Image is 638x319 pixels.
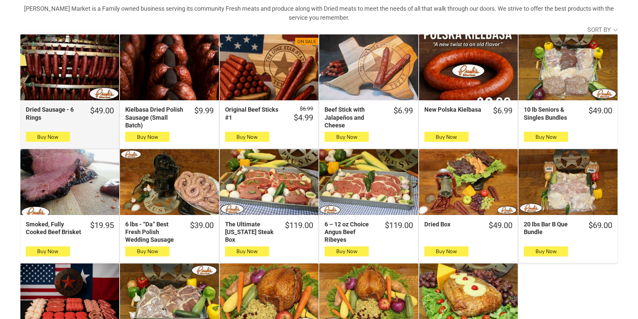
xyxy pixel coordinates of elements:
[336,248,357,254] span: Buy Now
[26,246,70,256] button: Buy Now
[190,220,214,231] div: $39.00
[20,149,119,215] a: Smoked, Fully Cooked Beef Brisket
[536,134,557,140] span: Buy Now
[588,220,612,231] div: $69.00
[536,248,557,254] span: Buy Now
[220,149,318,215] a: The Ultimate Texas Steak Box
[225,246,269,256] button: Buy Now
[90,220,114,231] div: $19.95
[20,106,119,121] a: $49.00Dried Sausage - 6 Rings
[319,149,418,215] a: 6 – 12 oz Choice Angus Beef Ribeyes
[489,220,512,231] div: $49.00
[325,246,369,256] button: Buy Now
[297,38,316,45] div: On Sale
[524,246,568,256] button: Buy Now
[325,132,369,142] button: Buy Now
[220,220,318,244] a: $119.00The Ultimate [US_STATE] Steak Box
[220,106,318,123] a: $6.99 $4.99Original Beef Sticks #1
[424,246,469,256] button: Buy Now
[120,106,219,129] a: $9.99Kielbasa Dried Polish Sausage (Small Batch)
[394,106,413,116] div: $6.99
[137,248,158,254] span: Buy Now
[125,246,169,256] button: Buy Now
[319,220,418,244] a: $119.006 – 12 oz Choice Angus Beef Ribeyes
[20,34,119,100] a: Dried Sausage - 6 Rings
[325,106,384,129] div: Beef Stick with Jalapeños and Cheese
[236,248,258,254] span: Buy Now
[285,220,313,231] div: $119.00
[125,132,169,142] button: Buy Now
[419,220,518,231] a: $49.00Dried Box
[120,149,219,215] a: 6 lbs - “Da” Best Fresh Polish Wedding Sausage
[518,106,617,121] a: $49.0010 lb Seniors & Singles Bundles
[588,106,612,116] div: $49.00
[125,220,181,244] div: 6 lbs - “Da” Best Fresh Polish Wedding Sausage
[120,220,219,244] a: $39.006 lbs - “Da” Best Fresh Polish Wedding Sausage
[325,220,376,244] div: 6 – 12 oz Choice Angus Beef Ribeyes
[424,132,469,142] button: Buy Now
[518,34,617,100] a: 10 lb Seniors &amp; Singles Bundles
[424,220,480,228] div: Dried Box
[120,34,219,100] a: Kielbasa Dried Polish Sausage (Small Batch)
[518,149,617,215] a: 20 lbs Bar B Que Bundle
[26,220,81,236] div: Smoked, Fully Cooked Beef Brisket
[419,106,518,116] a: $6.99New Polska Kielbasa
[419,34,518,100] a: New Polska Kielbasa
[436,134,457,140] span: Buy Now
[424,106,484,113] div: New Polska Kielbasa
[194,106,214,116] div: $9.99
[26,106,81,121] div: Dried Sausage - 6 Rings
[518,220,617,236] a: $69.0020 lbs Bar B Que Bundle
[37,134,58,140] span: Buy Now
[300,106,313,112] s: $6.99
[20,220,119,236] a: $19.95Smoked, Fully Cooked Beef Brisket
[24,5,614,21] strong: [PERSON_NAME] Market is a Family owned business serving its community Fresh meats and produce alo...
[225,132,269,142] button: Buy Now
[493,106,512,116] div: $6.99
[236,134,258,140] span: Buy Now
[90,106,114,116] div: $49.00
[319,106,418,129] a: $6.99Beef Stick with Jalapeños and Cheese
[524,132,568,142] button: Buy Now
[125,106,185,129] div: Kielbasa Dried Polish Sausage (Small Batch)
[385,220,413,231] div: $119.00
[137,134,158,140] span: Buy Now
[225,106,285,121] div: Original Beef Sticks #1
[26,132,70,142] button: Buy Now
[37,248,58,254] span: Buy Now
[294,113,313,123] div: $4.99
[524,220,579,236] div: 20 lbs Bar B Que Bundle
[220,34,318,100] a: On SaleOriginal Beef Sticks #1
[524,106,579,121] div: 10 lb Seniors & Singles Bundles
[436,248,457,254] span: Buy Now
[419,149,518,215] a: Dried Box
[319,34,418,100] a: Beef Stick with Jalapeños and Cheese
[225,220,276,244] div: The Ultimate [US_STATE] Steak Box
[336,134,357,140] span: Buy Now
